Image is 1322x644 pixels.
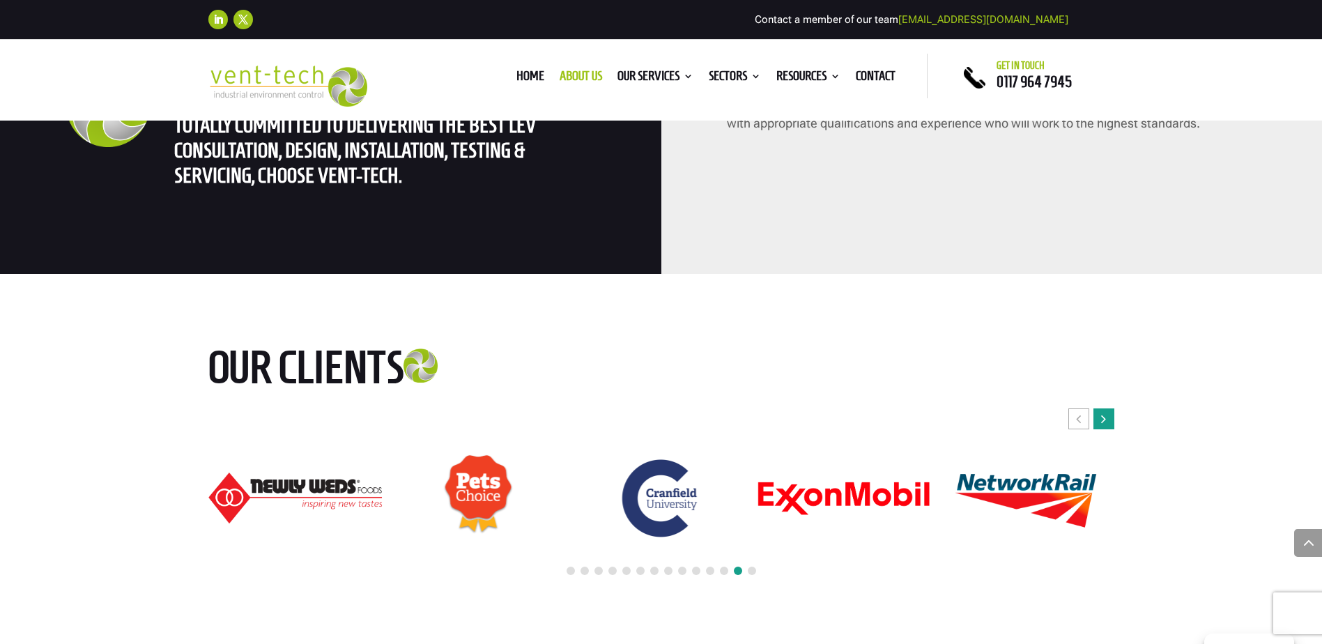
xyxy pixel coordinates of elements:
[174,63,594,187] span: Any short-coming in an LEV system jeopardises the health of workers. So if you want a company tha...
[856,71,896,86] a: Contact
[208,344,508,398] h2: Our clients
[898,13,1068,26] a: [EMAIL_ADDRESS][DOMAIN_NAME]
[391,454,565,543] div: 19 / 24
[560,71,602,86] a: About us
[939,457,1114,539] div: 22 / 24
[208,10,228,29] a: Follow on LinkedIn
[776,71,840,86] a: Resources
[615,453,706,544] img: Cranfield University logo
[574,452,748,544] div: 20 / 24
[709,71,761,86] a: Sectors
[208,472,382,524] div: 18 / 24
[997,73,1072,90] a: 0117 964 7945
[1093,408,1114,429] div: Next slide
[233,10,253,29] a: Follow on X
[208,473,381,523] img: Newly-Weds_Logo
[1068,408,1089,429] div: Previous slide
[516,71,544,86] a: Home
[997,60,1045,71] span: Get in touch
[758,481,930,516] img: ExonMobil logo
[755,13,1068,26] span: Contact a member of our team
[940,457,1113,539] img: Network Rail logo
[757,480,931,516] div: 21 / 24
[443,454,513,542] img: Pets Choice
[208,66,368,107] img: 2023-09-27T08_35_16.549ZVENT-TECH---Clear-background
[617,71,693,86] a: Our Services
